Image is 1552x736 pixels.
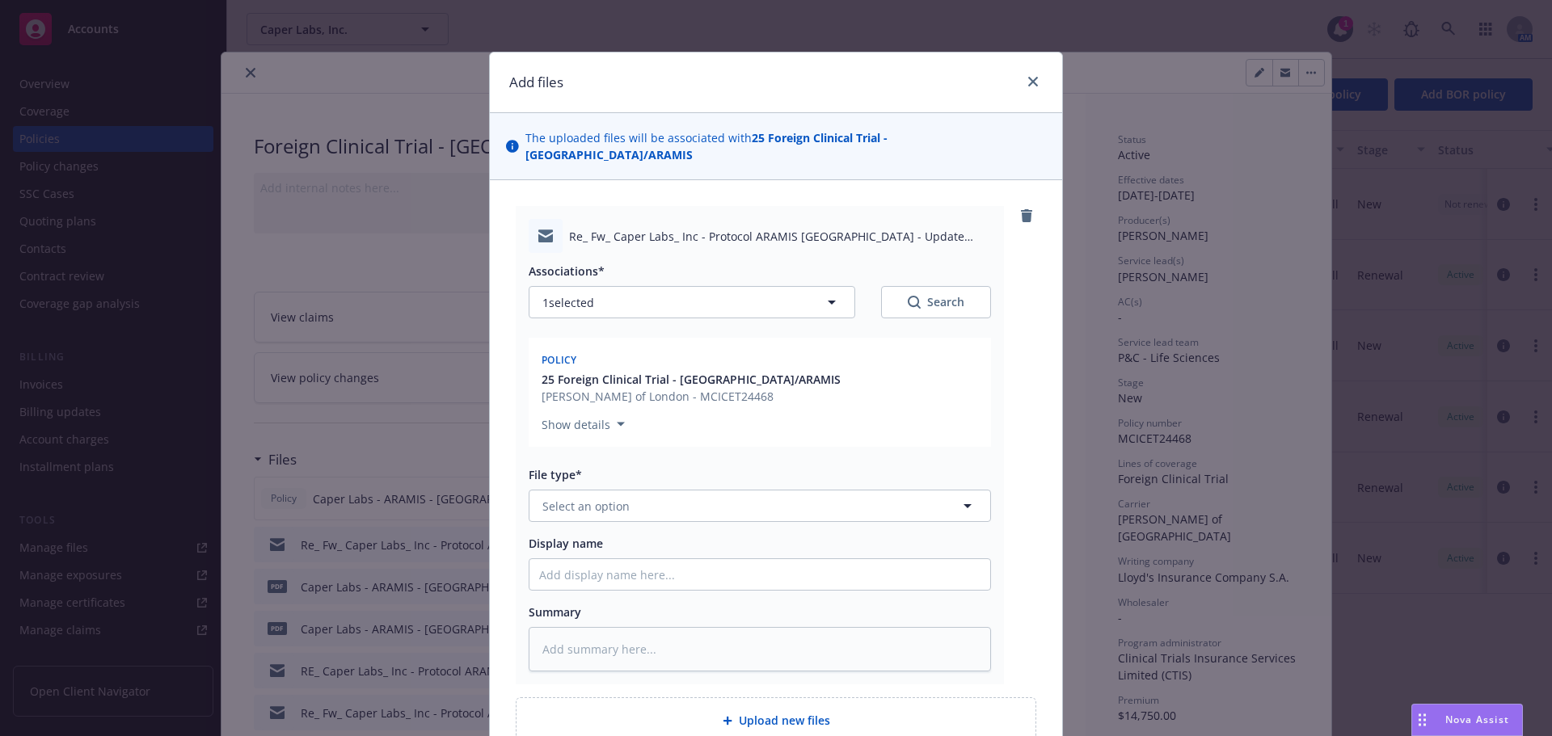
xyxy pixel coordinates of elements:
input: Add display name here... [529,559,990,590]
button: Nova Assist [1411,704,1523,736]
span: Select an option [542,498,630,515]
span: File type* [529,467,582,482]
button: Select an option [529,490,991,522]
span: Summary [529,604,581,620]
span: Nova Assist [1445,713,1509,726]
span: Display name [529,536,603,551]
div: Drag to move [1412,704,1432,735]
span: Upload new files [739,712,830,729]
